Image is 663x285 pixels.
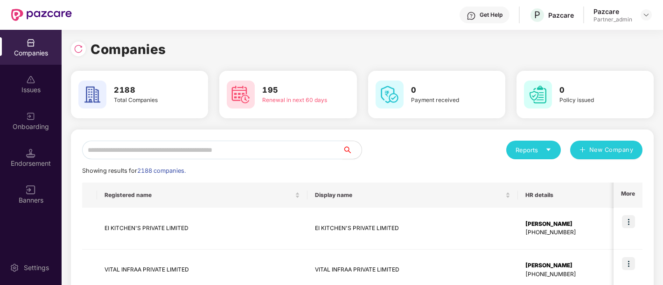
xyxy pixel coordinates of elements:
[105,191,293,199] span: Registered name
[26,38,35,47] img: svg+xml;base64,PHN2ZyBpZD0iQ29tcGFuaWVzIiB4bWxucz0iaHR0cDovL3d3dy53My5vcmcvMjAwMC9zdmciIHdpZHRoPS...
[26,185,35,195] img: svg+xml;base64,PHN2ZyB3aWR0aD0iMTYiIGhlaWdodD0iMTYiIHZpZXdCb3g9IjAgMCAxNiAxNiIgZmlsbD0ibm9uZSIgeG...
[467,11,476,20] img: svg+xml;base64,PHN2ZyBpZD0iSGVscC0zMngzMiIgeG1sbnM9Imh0dHA6Ly93d3cudzMub3JnLzIwMDAvc3ZnIiB3aWR0aD...
[342,146,362,154] span: search
[10,263,19,272] img: svg+xml;base64,PHN2ZyBpZD0iU2V0dGluZy0yMHgyMCIgeG1sbnM9Imh0dHA6Ly93d3cudzMub3JnLzIwMDAvc3ZnIiB3aW...
[559,96,628,105] div: Policy issued
[524,81,552,109] img: svg+xml;base64,PHN2ZyB4bWxucz0iaHR0cDovL3d3dy53My5vcmcvMjAwMC9zdmciIHdpZHRoPSI2MCIgaGVpZ2h0PSI2MC...
[525,228,621,237] div: [PHONE_NUMBER]
[589,145,634,155] span: New Company
[622,215,635,228] img: icon
[26,149,35,158] img: svg+xml;base64,PHN2ZyB3aWR0aD0iMTQuNSIgaGVpZ2h0PSIxNC41IiB2aWV3Qm94PSIwIDAgMTYgMTYiIGZpbGw9Im5vbm...
[82,167,186,174] span: Showing results for
[642,11,650,19] img: svg+xml;base64,PHN2ZyBpZD0iRHJvcGRvd24tMzJ4MzIiIHhtbG5zPSJodHRwOi8vd3d3LnczLm9yZy8yMDAwL3N2ZyIgd2...
[11,9,72,21] img: New Pazcare Logo
[545,147,551,153] span: caret-down
[411,96,479,105] div: Payment received
[74,44,83,54] img: svg+xml;base64,PHN2ZyBpZD0iUmVsb2FkLTMyeDMyIiB4bWxucz0iaHR0cDovL3d3dy53My5vcmcvMjAwMC9zdmciIHdpZH...
[593,7,632,16] div: Pazcare
[97,208,307,250] td: EI KITCHEN'S PRIVATE LIMITED
[614,183,642,208] th: More
[227,81,255,109] img: svg+xml;base64,PHN2ZyB4bWxucz0iaHR0cDovL3d3dy53My5vcmcvMjAwMC9zdmciIHdpZHRoPSI2MCIgaGVpZ2h0PSI2MC...
[137,167,186,174] span: 2188 companies.
[307,183,518,208] th: Display name
[525,261,621,270] div: [PERSON_NAME]
[593,16,632,23] div: Partner_admin
[548,11,574,20] div: Pazcare
[78,81,106,109] img: svg+xml;base64,PHN2ZyB4bWxucz0iaHR0cDovL3d3dy53My5vcmcvMjAwMC9zdmciIHdpZHRoPSI2MCIgaGVpZ2h0PSI2MC...
[342,141,362,159] button: search
[21,263,52,272] div: Settings
[480,11,502,19] div: Get Help
[518,183,628,208] th: HR details
[376,81,404,109] img: svg+xml;base64,PHN2ZyB4bWxucz0iaHR0cDovL3d3dy53My5vcmcvMjAwMC9zdmciIHdpZHRoPSI2MCIgaGVpZ2h0PSI2MC...
[525,270,621,279] div: [PHONE_NUMBER]
[26,112,35,121] img: svg+xml;base64,PHN2ZyB3aWR0aD0iMjAiIGhlaWdodD0iMjAiIHZpZXdCb3g9IjAgMCAyMCAyMCIgZmlsbD0ibm9uZSIgeG...
[114,96,182,105] div: Total Companies
[262,84,330,96] h3: 195
[579,147,586,154] span: plus
[411,84,479,96] h3: 0
[534,9,540,20] span: P
[97,183,307,208] th: Registered name
[622,257,635,270] img: icon
[516,145,551,155] div: Reports
[26,75,35,84] img: svg+xml;base64,PHN2ZyBpZD0iSXNzdWVzX2Rpc2FibGVkIiB4bWxucz0iaHR0cDovL3d3dy53My5vcmcvMjAwMC9zdmciIH...
[559,84,628,96] h3: 0
[570,141,642,159] button: plusNew Company
[91,39,166,60] h1: Companies
[307,208,518,250] td: EI KITCHEN'S PRIVATE LIMITED
[114,84,182,96] h3: 2188
[525,220,621,229] div: [PERSON_NAME]
[315,191,503,199] span: Display name
[262,96,330,105] div: Renewal in next 60 days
